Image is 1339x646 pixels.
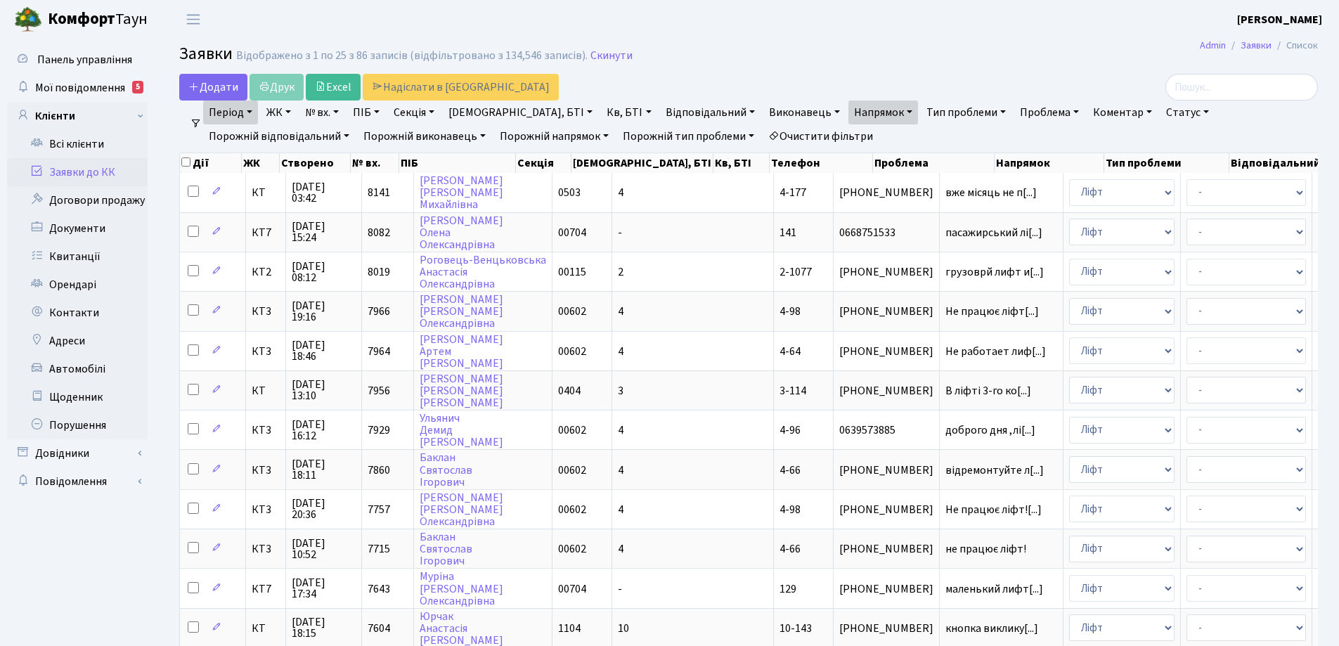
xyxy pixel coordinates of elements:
[280,153,351,173] th: Створено
[945,502,1042,517] span: Не працює ліфт![...]
[780,502,801,517] span: 4-98
[516,153,571,173] th: Секція
[780,185,806,200] span: 4-177
[368,502,390,517] span: 7757
[306,74,361,101] a: Excel
[292,616,356,639] span: [DATE] 18:15
[558,541,586,557] span: 00602
[292,577,356,600] span: [DATE] 17:34
[292,261,356,283] span: [DATE] 08:12
[558,264,586,280] span: 00115
[252,346,280,357] span: КТ3
[292,379,356,401] span: [DATE] 13:10
[618,264,623,280] span: 2
[7,411,148,439] a: Порушення
[945,304,1039,319] span: Не працює ліфт[...]
[358,124,491,148] a: Порожній виконавець
[351,153,400,173] th: № вх.
[420,411,503,450] a: УльяничДемид[PERSON_NAME]
[945,422,1035,438] span: доброго дня ,лі[...]
[558,383,581,399] span: 0404
[14,6,42,34] img: logo.png
[618,344,623,359] span: 4
[945,463,1044,478] span: відремонтуйте л[...]
[780,422,801,438] span: 4-96
[839,623,933,634] span: [PHONE_NUMBER]
[132,81,143,93] div: 5
[839,465,933,476] span: [PHONE_NUMBER]
[1272,38,1318,53] li: Список
[558,581,586,597] span: 00704
[780,264,812,280] span: 2-1077
[292,538,356,560] span: [DATE] 10:52
[292,300,356,323] span: [DATE] 19:16
[945,383,1031,399] span: В ліфті 3-го ко[...]
[443,101,598,124] a: [DEMOGRAPHIC_DATA], БТІ
[236,49,588,63] div: Відображено з 1 по 25 з 86 записів (відфільтровано з 134,546 записів).
[945,264,1044,280] span: грузоврй лифт и[...]
[618,541,623,557] span: 4
[1241,38,1272,53] a: Заявки
[618,304,623,319] span: 4
[420,292,503,331] a: [PERSON_NAME][PERSON_NAME]Олександрівна
[347,101,385,124] a: ПІБ
[618,225,622,240] span: -
[780,463,801,478] span: 4-66
[368,304,390,319] span: 7966
[7,383,148,411] a: Щоденник
[48,8,148,32] span: Таун
[252,543,280,555] span: КТ3
[252,187,280,198] span: КТ
[921,101,1011,124] a: Тип проблеми
[292,498,356,520] span: [DATE] 20:36
[770,153,874,173] th: Телефон
[763,124,879,148] a: Очистити фільтри
[618,463,623,478] span: 4
[763,101,846,124] a: Виконавець
[873,153,995,173] th: Проблема
[618,383,623,399] span: 3
[176,8,211,31] button: Переключити навігацію
[252,583,280,595] span: КТ7
[292,340,356,362] span: [DATE] 18:46
[618,422,623,438] span: 4
[188,79,238,95] span: Додати
[945,581,1043,597] span: маленький лифт[...]
[179,74,247,101] a: Додати
[780,621,812,636] span: 10-143
[839,227,933,238] span: 0668751533
[839,543,933,555] span: [PHONE_NUMBER]
[299,101,344,124] a: № вх.
[839,504,933,515] span: [PHONE_NUMBER]
[558,344,586,359] span: 00602
[839,266,933,278] span: [PHONE_NUMBER]
[420,173,503,212] a: [PERSON_NAME][PERSON_NAME]Михайлівна
[252,385,280,396] span: КТ
[1087,101,1158,124] a: Коментар
[7,214,148,243] a: Документи
[292,419,356,441] span: [DATE] 16:12
[618,621,629,636] span: 10
[37,52,132,67] span: Панель управління
[242,153,280,173] th: ЖК
[7,355,148,383] a: Автомобілі
[399,153,516,173] th: ПІБ
[7,102,148,130] a: Клієнти
[558,502,586,517] span: 00602
[420,569,503,609] a: Муріна[PERSON_NAME]Олександрівна
[203,124,355,148] a: Порожній відповідальний
[368,185,390,200] span: 8141
[839,583,933,595] span: [PHONE_NUMBER]
[839,385,933,396] span: [PHONE_NUMBER]
[368,463,390,478] span: 7860
[388,101,440,124] a: Секція
[252,266,280,278] span: КТ2
[292,221,356,243] span: [DATE] 15:24
[7,243,148,271] a: Квитанції
[945,225,1042,240] span: пасажирський лі[...]
[420,252,546,292] a: Роговець-ВенцьковськаАнастасіяОлександрівна
[420,213,503,252] a: [PERSON_NAME]ОленаОлександрівна
[618,502,623,517] span: 4
[1200,38,1226,53] a: Admin
[420,451,472,490] a: БакланСвятославІгорович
